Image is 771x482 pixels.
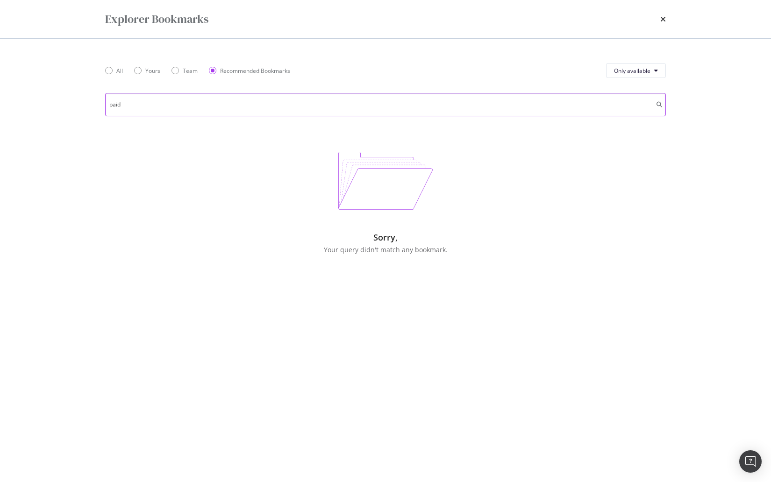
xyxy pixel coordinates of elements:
div: Recommended Bookmarks [220,67,290,75]
div: Open Intercom Messenger [739,450,762,473]
div: Recommended Bookmarks [209,67,290,75]
button: Only available [606,63,666,78]
div: Team [183,67,198,75]
div: Yours [134,67,160,75]
span: Only available [614,67,650,75]
img: BLvG-C8o.png [338,152,433,210]
div: Yours [145,67,160,75]
div: Your query didn't match any bookmark. [266,246,505,254]
input: Search [105,93,666,116]
div: All [105,67,123,75]
div: Sorry, [373,232,398,242]
div: All [116,67,123,75]
div: times [660,11,666,27]
div: Explorer Bookmarks [105,11,208,27]
div: Team [171,67,198,75]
